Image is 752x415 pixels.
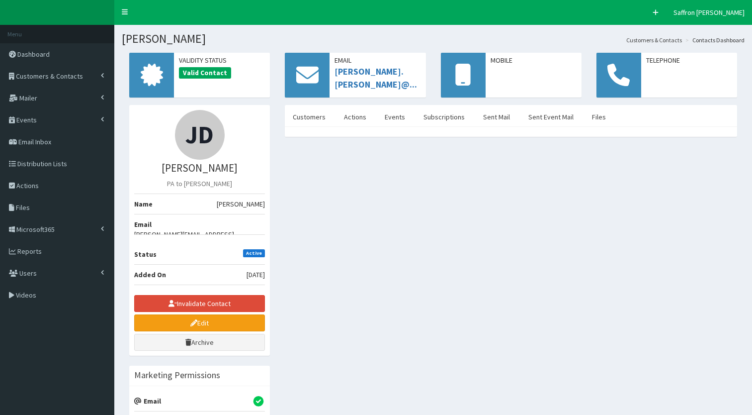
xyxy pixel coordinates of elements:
span: [PERSON_NAME] [217,199,265,209]
h3: [PERSON_NAME] [134,162,265,174]
span: Microsoft365 [16,225,55,234]
span: Email [334,55,420,65]
span: Distribution Lists [17,159,67,168]
span: Active [243,249,265,257]
a: Customers & Contacts [626,36,682,44]
p: PA to [PERSON_NAME] [134,179,265,189]
a: Files [584,106,614,127]
a: Actions [336,106,374,127]
span: Files [16,203,30,212]
h1: [PERSON_NAME] [122,32,745,45]
span: [DATE] [247,270,265,280]
span: Mailer [19,94,37,103]
span: Actions [16,181,39,190]
span: Events [16,115,37,124]
a: Archive [134,334,265,351]
span: Email Inbox [18,137,51,146]
span: Users [19,269,37,278]
button: Invalidate Contact [134,295,265,312]
span: Telephone [646,55,732,65]
li: Contacts Dashboard [683,36,745,44]
h3: Marketing Permissions [134,371,220,380]
span: Reports [17,247,42,256]
a: Sent Mail [475,106,518,127]
span: Validity Status [179,55,265,65]
a: Sent Event Mail [520,106,582,127]
a: Edit [134,314,265,331]
span: JD [185,119,214,150]
span: Videos [16,291,36,300]
a: Customers [285,106,334,127]
b: Status [134,250,157,259]
b: Added On [134,270,166,279]
span: Dashboard [17,50,50,59]
span: Valid Contact [179,67,231,79]
a: Events [377,106,413,127]
b: Email [134,220,152,229]
a: Subscriptions [416,106,473,127]
b: Email [134,397,161,406]
a: [PERSON_NAME].[PERSON_NAME]@... [334,66,417,90]
span: Saffron [PERSON_NAME] [673,8,745,17]
span: [PERSON_NAME][EMAIL_ADDRESS][PERSON_NAME][DOMAIN_NAME] [134,229,265,249]
b: Name [134,200,153,208]
span: Mobile [491,55,577,65]
span: Customers & Contacts [16,72,83,81]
